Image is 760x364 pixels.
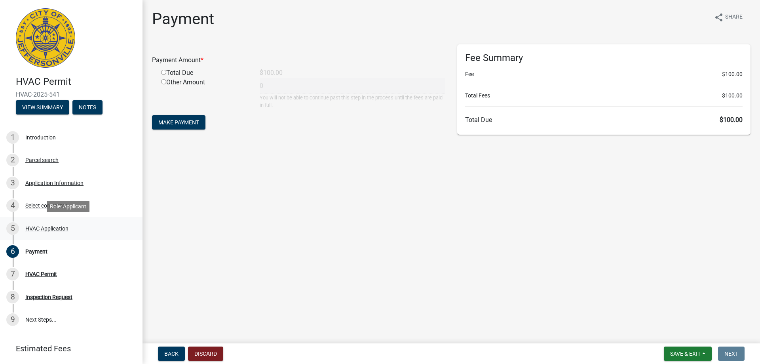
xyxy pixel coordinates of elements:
[72,105,103,111] wm-modal-confirm: Notes
[6,177,19,189] div: 3
[664,347,712,361] button: Save & Exit
[465,91,743,100] li: Total Fees
[25,135,56,140] div: Introduction
[6,199,19,212] div: 4
[6,245,19,258] div: 6
[6,222,19,235] div: 5
[25,294,72,300] div: Inspection Request
[155,68,254,78] div: Total Due
[6,341,130,356] a: Estimated Fees
[725,13,743,22] span: Share
[714,13,724,22] i: share
[152,115,205,130] button: Make Payment
[152,10,214,29] h1: Payment
[16,100,69,114] button: View Summary
[670,351,701,357] span: Save & Exit
[25,180,84,186] div: Application Information
[25,249,47,254] div: Payment
[155,78,254,109] div: Other Amount
[718,347,745,361] button: Next
[708,10,749,25] button: shareShare
[164,351,179,357] span: Back
[16,8,75,68] img: City of Jeffersonville, Indiana
[25,271,57,277] div: HVAC Permit
[465,70,743,78] li: Fee
[25,203,67,208] div: Select contractor
[158,347,185,361] button: Back
[6,131,19,144] div: 1
[6,291,19,303] div: 8
[724,351,738,357] span: Next
[47,201,89,212] div: Role: Applicant
[16,105,69,111] wm-modal-confirm: Summary
[146,55,451,65] div: Payment Amount
[158,119,199,126] span: Make Payment
[6,313,19,326] div: 9
[25,226,68,231] div: HVAC Application
[465,52,743,64] h6: Fee Summary
[72,100,103,114] button: Notes
[720,116,743,124] span: $100.00
[6,154,19,166] div: 2
[25,157,59,163] div: Parcel search
[188,347,223,361] button: Discard
[6,268,19,280] div: 7
[16,76,136,88] h4: HVAC Permit
[16,91,127,98] span: HVAC-2025-541
[465,116,743,124] h6: Total Due
[722,91,743,100] span: $100.00
[722,70,743,78] span: $100.00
